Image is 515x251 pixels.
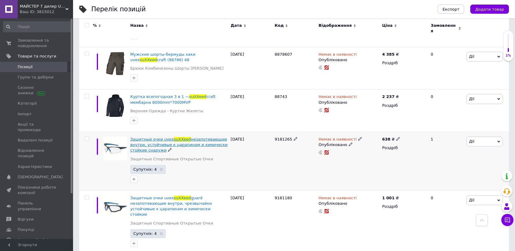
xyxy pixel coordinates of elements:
span: Експорт [443,7,460,12]
div: Опубліковано [319,57,379,63]
span: Дії [469,96,474,101]
span: Супутніх: 4 [133,232,157,235]
span: Немає в наявності [319,52,357,58]
div: 0 [427,89,465,132]
button: Чат з покупцем [501,214,513,226]
div: ₴ [382,94,399,99]
a: Верхняя Одежда - Куртки Жилеты [130,108,203,114]
div: [DATE] [229,132,273,190]
b: 4 385 [382,52,394,57]
div: Роздріб [382,204,426,209]
b: 2 237 [382,94,394,99]
span: 8878607 [275,52,292,57]
div: Роздріб [382,103,426,108]
span: МАЙСТЕР 7 дилер UVEХ safety GROUP [20,4,65,9]
span: Відгуки [18,217,33,222]
span: Дата [231,23,242,28]
span: Позиції [18,64,33,70]
span: Замовлення та повідомлення [18,38,56,49]
span: craft мембарна 8000mm*7000MVP [130,94,215,104]
div: Опубліковано [319,142,379,148]
div: ₴ [382,137,400,142]
div: Роздріб [382,60,426,66]
span: Дії [469,139,474,144]
input: Пошук [3,21,72,32]
span: craft (88786) 48 [157,58,189,62]
span: Замовлення [431,23,457,34]
span: Супутніх: 4 [133,167,157,171]
div: Ваш ID: 3815012 [20,9,73,15]
span: Групи та добірки [18,75,54,80]
span: Мужские шорты-бермуды хаки uvex [130,52,195,62]
span: Защитные очки uvex [130,196,174,200]
span: Немає в наявності [319,137,357,143]
span: % [93,23,97,28]
span: Панель управління [18,200,56,211]
div: ₴ [382,195,399,201]
span: [DEMOGRAPHIC_DATA] [18,174,63,180]
button: Експорт [438,5,464,14]
a: Защитные очки uvexsuXXeedguard незапотевающие внутри, чрезвычайно устойчивые к царапинам и химиче... [130,196,212,217]
span: suXXeed [174,196,191,200]
span: Код [275,23,284,28]
span: Відображення [319,23,352,28]
a: Куртка всепогодная 3 в 1 —suXXeedcraft мембарна 8000mm*7000MVP [130,94,215,104]
b: 1 001 [382,196,394,200]
span: 9181265 [275,137,292,141]
div: [DATE] [229,47,273,89]
span: Сезонні знижки [18,85,56,96]
b: 638 [382,137,390,141]
img: Куртка всепогодная 3 в 1 — suXXeed craft мембарна 8000mm*7000MVP [103,94,127,118]
span: Додати товар [475,7,504,12]
div: 0 [427,47,465,89]
span: suXXeed [140,58,157,62]
span: Назва [130,23,144,28]
span: Каталог ProSale [18,237,51,243]
a: Защитные очки uvexsuXXeedнезапотевающие внутри, устойчивые к царапинам и химически стойкие снаружи [130,137,228,152]
div: Опубліковано [319,201,379,206]
div: 1% [503,54,513,58]
div: ₴ [382,52,399,57]
div: 1 [427,132,465,190]
div: [DATE] [229,89,273,132]
span: Відновлення позицій [18,148,56,159]
span: Імпорт [18,111,32,117]
img: Защитные очки uvex suXXeed незапотевающие внутри, устойчивые к царапинам и химически стойкие снаружи [103,137,127,160]
div: Опубліковано [319,100,379,105]
button: Додати товар [470,5,509,14]
img: Защитные очки uvex suXXeed guard незапотевающие внутри, чрезвычайно устойчивые к царапинам и хими... [103,195,127,219]
span: незапотевающие внутри, устойчивые к царапинам и химически стойкие снаружи [130,137,228,152]
div: Перелік позицій [91,6,146,12]
span: Ціна [382,23,392,28]
a: Мужские шорты-бермуды хаки uvexsuXXeedcraft (88786) 48 [130,52,195,62]
span: Дії [469,54,474,59]
a: Защитные Спортивные Открытые Очки [130,221,213,226]
span: Товари та послуги [18,54,56,59]
span: Категорії [18,101,37,106]
span: suXXeed [189,94,207,99]
span: Куртка всепогодная 3 в 1 — [130,94,189,99]
span: Немає в наявності [319,94,357,101]
a: Брюки Комбинезоны Шорты [PERSON_NAME] [130,66,223,71]
a: Защитные Спортивные Открытые Очки [130,156,213,162]
span: Показники роботи компанії [18,185,56,196]
span: Покупці [18,227,34,232]
img: Мужские шорты-бермуды хаки uvex suXXeed craft (88786) 48 [103,52,127,75]
span: 9181180 [275,196,292,200]
span: Акції та промокоди [18,122,56,133]
span: Дії [469,198,474,202]
span: 88743 [275,94,287,99]
div: Роздріб [382,145,426,151]
span: Немає в наявності [319,196,357,202]
span: Характеристики [18,164,52,169]
span: Видалені позиції [18,138,53,143]
span: Защитные очки uvex [130,137,174,141]
span: suXXeed [174,137,191,141]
